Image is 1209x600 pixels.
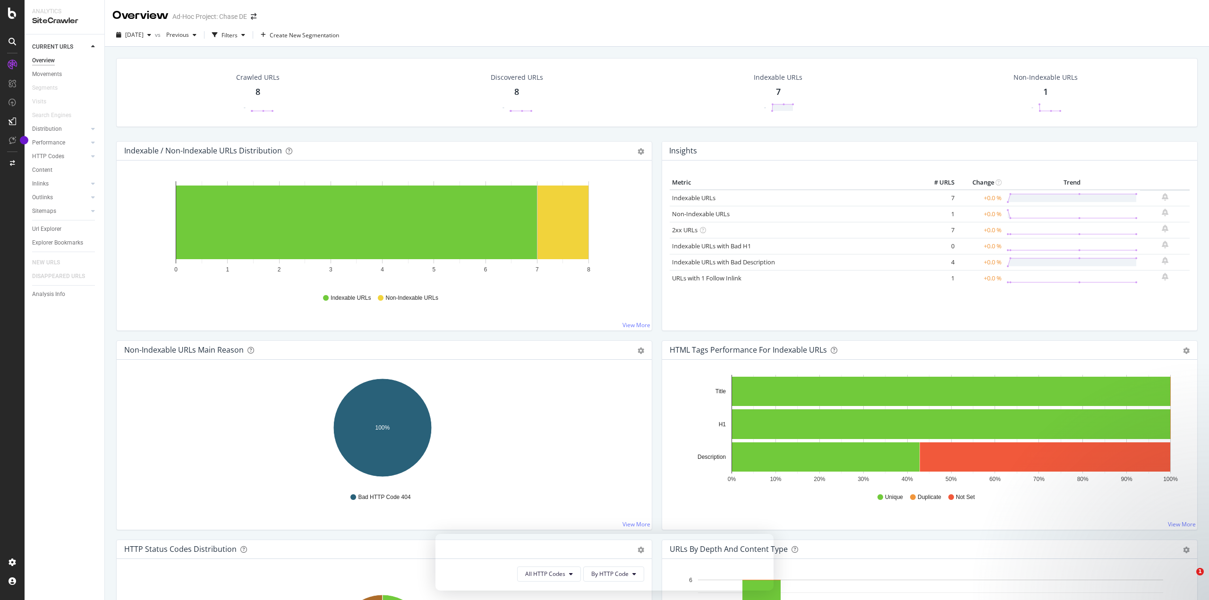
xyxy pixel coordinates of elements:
a: Explorer Bookmarks [32,238,98,248]
text: 80% [1077,476,1089,482]
div: Discovered URLs [491,73,543,82]
text: 5 [432,266,435,273]
div: HTTP Status Codes Distribution [124,544,237,554]
div: HTML Tags Performance for Indexable URLs [670,345,827,355]
td: +0.0 % [957,190,1004,206]
text: 30% [858,476,869,482]
a: Url Explorer [32,224,98,234]
span: 1 [1196,568,1204,575]
div: DISAPPEARED URLS [32,271,85,281]
div: Analytics [32,8,97,16]
td: 7 [919,222,957,238]
text: 2 [278,266,281,273]
span: Duplicate [918,493,941,501]
svg: A chart. [670,375,1186,484]
div: Url Explorer [32,224,61,234]
a: Visits [32,97,56,107]
a: Distribution [32,124,88,134]
td: 1 [919,270,957,286]
span: 2025 Sep. 15th [125,31,144,39]
th: Trend [1004,176,1140,190]
a: Non-Indexable URLs [672,210,730,218]
button: [DATE] [112,27,155,42]
div: gear [1183,347,1190,354]
a: View More [622,321,650,329]
text: 50% [945,476,957,482]
td: +0.0 % [957,238,1004,254]
td: 4 [919,254,957,270]
svg: A chart. [124,176,641,285]
div: bell-plus [1162,209,1168,216]
div: bell-plus [1162,273,1168,280]
div: gear [638,347,644,354]
div: CURRENT URLS [32,42,73,52]
span: Non-Indexable URLs [385,294,438,302]
text: 0% [728,476,736,482]
div: HTTP Codes [32,152,64,161]
div: gear [638,148,644,155]
div: Ad-Hoc Project: Chase DE [172,12,247,21]
text: 60% [989,476,1001,482]
a: URLs with 1 Follow Inlink [672,274,741,282]
div: Overview [112,8,169,24]
td: 7 [919,190,957,206]
text: 0 [174,266,178,273]
a: Indexable URLs [672,194,715,202]
th: # URLS [919,176,957,190]
div: Content [32,165,52,175]
div: arrow-right-arrow-left [251,13,256,20]
text: Description [698,454,726,460]
div: Non-Indexable URLs Main Reason [124,345,244,355]
a: Inlinks [32,179,88,189]
a: NEW URLS [32,258,69,268]
td: +0.0 % [957,270,1004,286]
div: Explorer Bookmarks [32,238,83,248]
a: Performance [32,138,88,148]
div: Indexable URLs [754,73,802,82]
div: Tooltip anchor [20,136,28,144]
div: Indexable / Non-Indexable URLs Distribution [124,146,282,155]
iframe: Survey by Laura from Botify [435,534,774,591]
text: 40% [902,476,913,482]
td: 1 [919,206,957,222]
td: +0.0 % [957,206,1004,222]
text: 4 [381,266,384,273]
div: 8 [514,86,519,98]
div: Analysis Info [32,289,65,299]
svg: A chart. [124,375,641,484]
a: View More [622,520,650,528]
div: 1 [1043,86,1048,98]
h4: Insights [669,144,697,157]
div: Movements [32,69,62,79]
a: Sitemaps [32,206,88,216]
text: 70% [1033,476,1045,482]
text: H1 [719,421,726,428]
text: 90% [1121,476,1132,482]
th: Change [957,176,1004,190]
span: vs [155,31,162,39]
button: Previous [162,27,200,42]
td: +0.0 % [957,254,1004,270]
text: 20% [814,476,825,482]
a: Movements [32,69,98,79]
div: 7 [776,86,781,98]
a: 2xx URLs [672,226,698,234]
text: 7 [536,266,539,273]
text: 10% [770,476,781,482]
div: bell-plus [1162,193,1168,201]
div: - [502,103,504,111]
a: Search Engines [32,110,81,120]
button: Filters [208,27,249,42]
a: Indexable URLs with Bad H1 [672,242,751,250]
a: Content [32,165,98,175]
iframe: Intercom live chat [1177,568,1200,591]
a: CURRENT URLS [32,42,88,52]
div: bell-plus [1162,225,1168,232]
a: Segments [32,83,67,93]
th: Metric [670,176,919,190]
div: Visits [32,97,46,107]
a: HTTP Codes [32,152,88,161]
div: 8 [255,86,260,98]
